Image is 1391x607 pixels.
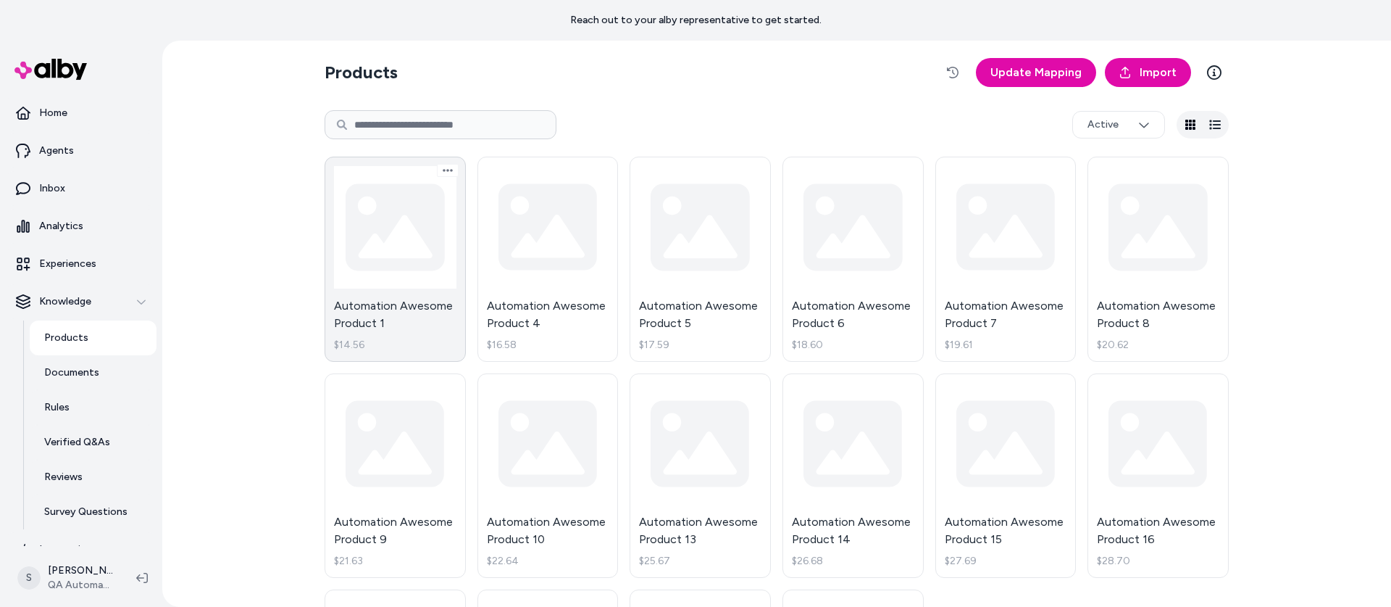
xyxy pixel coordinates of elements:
[1087,373,1229,579] a: Automation Awesome Product 16$28.70
[1140,64,1177,81] span: Import
[782,373,924,579] a: Automation Awesome Product 14$26.68
[1105,58,1191,87] a: Import
[44,366,99,380] p: Documents
[30,425,156,460] a: Verified Q&As
[30,495,156,529] a: Survey Questions
[325,157,466,362] a: Automation Awesome Product 1$14.56
[39,542,98,557] p: Integrations
[1087,157,1229,362] a: Automation Awesome Product 8$20.62
[570,13,822,28] p: Reach out to your alby representative to get started.
[6,171,156,206] a: Inbox
[48,563,113,578] p: [PERSON_NAME]
[17,566,41,590] span: S
[30,390,156,425] a: Rules
[39,294,91,309] p: Knowledge
[30,321,156,355] a: Products
[39,181,65,196] p: Inbox
[14,59,87,80] img: alby Logo
[44,470,83,484] p: Reviews
[6,532,156,567] a: Integrations
[39,257,96,271] p: Experiences
[477,157,619,362] a: Automation Awesome Product 4$16.58
[6,96,156,131] a: Home
[39,219,83,234] p: Analytics
[44,435,110,450] p: Verified Q&As
[44,400,70,415] p: Rules
[782,157,924,362] a: Automation Awesome Product 6$18.60
[325,373,466,579] a: Automation Awesome Product 9$21.63
[6,284,156,319] button: Knowledge
[935,373,1077,579] a: Automation Awesome Product 15$27.69
[976,58,1096,87] a: Update Mapping
[1072,111,1165,139] button: Active
[477,373,619,579] a: Automation Awesome Product 10$22.64
[9,555,125,601] button: S[PERSON_NAME]QA Automation 1
[6,209,156,244] a: Analytics
[39,106,67,120] p: Home
[6,247,156,281] a: Experiences
[48,578,113,592] span: QA Automation 1
[630,157,771,362] a: Automation Awesome Product 5$17.59
[39,144,74,158] p: Agents
[44,331,88,345] p: Products
[30,355,156,390] a: Documents
[44,505,128,519] p: Survey Questions
[30,460,156,495] a: Reviews
[325,61,398,84] h2: Products
[6,133,156,168] a: Agents
[935,157,1077,362] a: Automation Awesome Product 7$19.61
[990,64,1082,81] span: Update Mapping
[630,373,771,579] a: Automation Awesome Product 13$25.67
